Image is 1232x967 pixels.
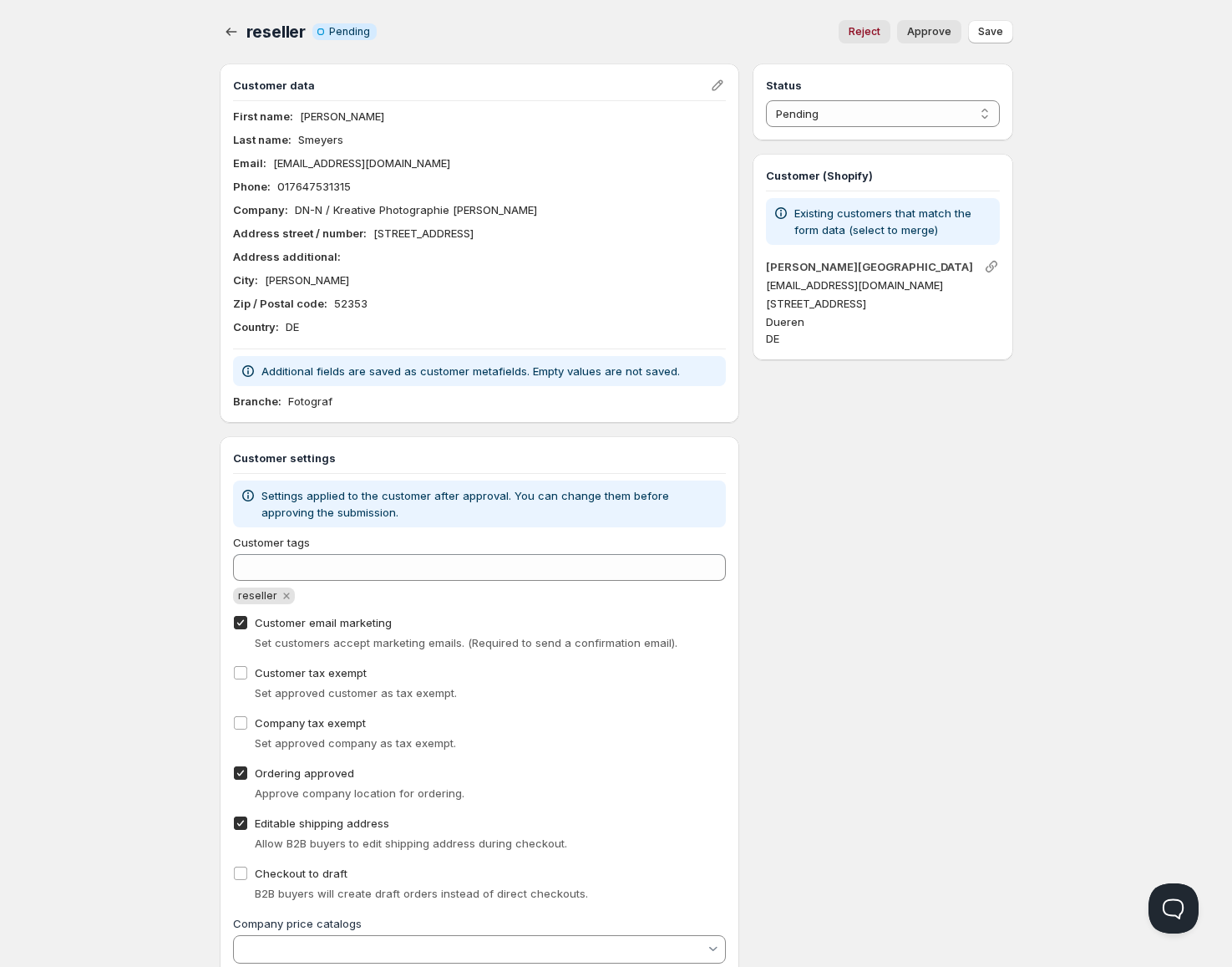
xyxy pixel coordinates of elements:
p: 017647531315 [277,178,351,195]
p: DN-N / Kreative Photographie [PERSON_NAME] [295,201,537,218]
iframe: Help Scout Beacon - Open [1148,883,1199,934]
a: [PERSON_NAME][GEOGRAPHIC_DATA] [766,260,973,273]
span: Approve [907,25,951,38]
p: Existing customers that match the form data (select to merge) [794,205,992,238]
b: Zip / Postal code : [233,297,327,310]
h3: Customer settings [233,450,727,466]
span: B2B buyers will create draft orders instead of direct checkouts. [255,887,588,900]
p: [EMAIL_ADDRESS][DOMAIN_NAME] [273,155,450,171]
b: Company : [233,203,288,216]
b: Address street / number : [233,226,367,240]
span: Customer tax exempt [255,666,367,679]
span: Ordering approved [255,766,354,780]
button: Reject [839,20,890,43]
span: Company tax exempt [255,716,366,730]
p: [EMAIL_ADDRESS][DOMAIN_NAME] [766,277,999,293]
span: Allow B2B buyers to edit shipping address during checkout. [255,837,567,850]
p: DE [286,318,299,335]
b: Country : [233,320,279,333]
span: Set approved customer as tax exempt. [255,686,457,700]
span: Set approved company as tax exempt. [255,736,456,750]
p: [STREET_ADDRESS] [373,225,474,242]
h3: Customer data [233,77,710,94]
span: [STREET_ADDRESS] [766,297,866,310]
p: Smeyers [298,131,343,148]
b: First name : [233,109,293,123]
b: City : [233,273,258,287]
button: Remove reseller [279,588,294,603]
h3: Status [766,77,999,94]
button: Edit [706,74,729,97]
b: Address additional : [233,250,341,263]
span: Set customers accept marketing emails. (Required to send a confirmation email). [255,636,677,649]
button: Save [968,20,1013,43]
h3: Customer (Shopify) [766,167,999,184]
p: [PERSON_NAME] [265,272,349,288]
span: Pending [329,25,370,38]
button: Link [980,255,1003,278]
span: reseller [246,22,306,42]
span: Save [978,25,1003,38]
b: Email : [233,156,266,170]
span: Reject [849,25,880,38]
p: Settings applied to the customer after approval. You can change them before approving the submiss... [261,487,720,521]
p: Fotograf [288,393,332,410]
b: Last name : [233,133,292,146]
p: 52353 [334,295,368,312]
p: Additional fields are saved as customer metafields. Empty values are not saved. [261,363,680,379]
span: reseller [238,589,277,602]
b: Branche : [233,394,281,408]
b: Phone : [233,180,271,193]
button: Approve [897,20,961,43]
p: [PERSON_NAME] [300,108,384,125]
span: Dueren DE [766,315,804,345]
span: Customer email marketing [255,616,392,629]
span: Approve company location for ordering. [255,786,464,800]
span: Checkout to draft [255,867,347,880]
span: Editable shipping address [255,817,389,830]
label: Company price catalogs [233,917,362,930]
span: Customer tags [233,536,310,549]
